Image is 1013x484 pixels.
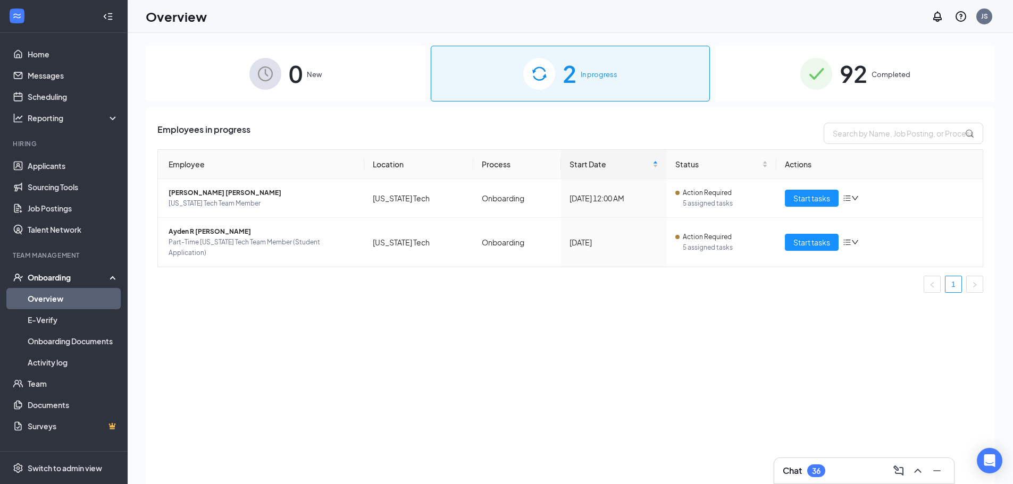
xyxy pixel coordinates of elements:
svg: Settings [13,463,23,473]
div: [DATE] 12:00 AM [570,192,658,204]
a: Applicants [28,155,119,176]
button: Start tasks [785,190,839,207]
span: 5 assigned tasks [683,198,768,209]
a: Documents [28,394,119,415]
div: Reporting [28,113,119,123]
li: 1 [945,276,962,293]
svg: Analysis [13,113,23,123]
span: [US_STATE] Tech Team Member [169,198,356,209]
span: Completed [872,69,910,80]
span: bars [843,194,851,202]
span: 92 [840,55,867,92]
th: Employee [158,150,364,179]
svg: ChevronUp [911,464,924,477]
svg: ComposeMessage [892,464,905,477]
button: right [966,276,983,293]
td: [US_STATE] Tech [364,179,473,218]
span: Part-Time [US_STATE] Tech Team Member (Student Application) [169,237,356,258]
div: Switch to admin view [28,463,102,473]
button: Start tasks [785,234,839,251]
td: [US_STATE] Tech [364,218,473,267]
div: [DATE] [570,236,658,248]
a: SurveysCrown [28,415,119,437]
span: Status [675,158,760,170]
svg: UserCheck [13,272,23,283]
h1: Overview [146,7,207,26]
span: In progress [581,69,617,80]
li: Previous Page [924,276,941,293]
a: 1 [945,276,961,292]
span: 5 assigned tasks [683,242,768,253]
svg: Notifications [931,10,944,23]
a: Onboarding Documents [28,330,119,352]
th: Location [364,150,473,179]
span: New [307,69,322,80]
span: Start tasks [793,192,830,204]
input: Search by Name, Job Posting, or Process [824,123,983,144]
div: Open Intercom Messenger [977,448,1002,473]
a: Activity log [28,352,119,373]
a: Messages [28,65,119,86]
span: [PERSON_NAME] [PERSON_NAME] [169,188,356,198]
h3: Chat [783,465,802,477]
div: 36 [812,466,821,475]
button: ChevronUp [909,462,926,479]
button: Minimize [928,462,945,479]
span: Ayden R [PERSON_NAME] [169,226,356,237]
span: bars [843,238,851,247]
th: Status [667,150,776,179]
span: Employees in progress [157,123,250,144]
li: Next Page [966,276,983,293]
button: ComposeMessage [890,462,907,479]
span: 0 [289,55,303,92]
span: down [851,239,859,246]
span: Action Required [683,232,732,242]
a: Job Postings [28,198,119,219]
span: Start Date [570,158,650,170]
span: Start tasks [793,236,830,248]
span: left [929,282,935,288]
div: Team Management [13,251,116,260]
div: JS [981,12,988,21]
th: Process [473,150,561,179]
svg: WorkstreamLogo [12,11,22,21]
span: Action Required [683,188,732,198]
a: Scheduling [28,86,119,107]
svg: Minimize [931,464,943,477]
button: left [924,276,941,293]
a: Team [28,373,119,394]
span: right [972,282,978,288]
span: down [851,194,859,202]
a: E-Verify [28,309,119,330]
th: Actions [776,150,983,179]
a: Home [28,44,119,65]
td: Onboarding [473,179,561,218]
a: Overview [28,288,119,309]
div: Onboarding [28,272,110,283]
span: 2 [563,55,576,92]
a: Sourcing Tools [28,176,119,198]
a: Talent Network [28,219,119,240]
svg: Collapse [103,11,113,22]
td: Onboarding [473,218,561,267]
svg: QuestionInfo [955,10,967,23]
div: Hiring [13,139,116,148]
